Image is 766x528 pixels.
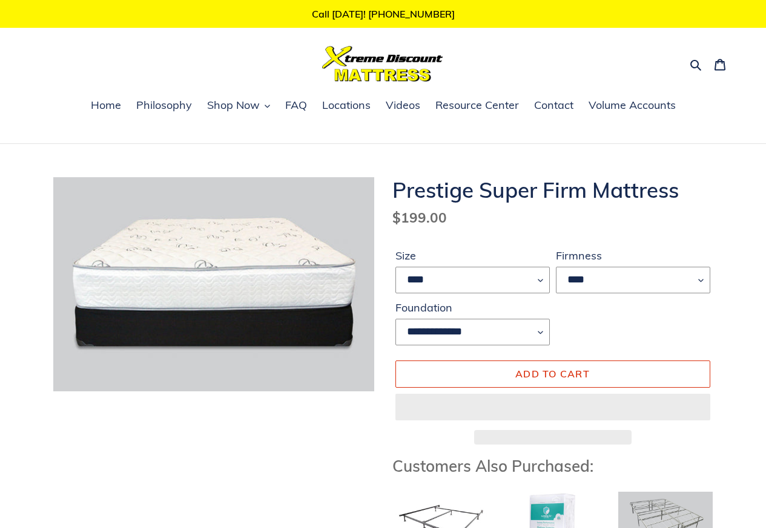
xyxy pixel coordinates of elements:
h1: Prestige Super Firm Mattress [392,177,713,203]
span: Videos [386,98,420,112]
a: Videos [380,97,426,115]
span: Philosophy [136,98,192,112]
a: Volume Accounts [583,97,682,115]
a: Philosophy [130,97,198,115]
span: Locations [322,98,371,112]
span: Home [91,98,121,112]
span: $199.00 [392,209,447,226]
button: Shop Now [201,97,276,115]
a: Home [85,97,127,115]
h3: Customers Also Purchased: [392,457,713,475]
span: Contact [534,98,573,112]
a: Resource Center [429,97,525,115]
a: Contact [528,97,579,115]
button: Add to cart [395,360,710,387]
img: Xtreme Discount Mattress [322,46,443,82]
a: Locations [316,97,377,115]
span: Volume Accounts [589,98,676,112]
label: Foundation [395,299,550,316]
span: Shop Now [207,98,260,112]
span: FAQ [285,98,307,112]
a: FAQ [279,97,313,115]
span: Add to cart [515,368,590,380]
label: Firmness [556,247,710,264]
label: Size [395,247,550,264]
span: Resource Center [435,98,519,112]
